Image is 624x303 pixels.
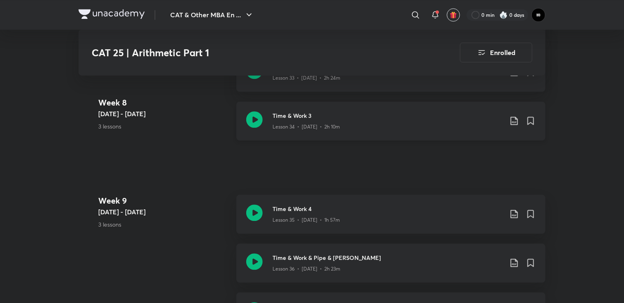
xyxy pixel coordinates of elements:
button: CAT & Other MBA En ... [165,7,259,23]
p: Lesson 33 • [DATE] • 2h 24m [273,74,340,82]
a: Time & Work 4Lesson 35 • [DATE] • 1h 57m [236,195,545,243]
img: streak [499,11,508,19]
p: Lesson 34 • [DATE] • 2h 10m [273,123,340,131]
h4: Week 9 [98,195,230,207]
a: Time & Work 3Lesson 34 • [DATE] • 2h 10m [236,101,545,150]
button: avatar [447,8,460,21]
p: Lesson 35 • [DATE] • 1h 57m [273,216,340,224]
h3: CAT 25 | Arithmetic Part 1 [92,47,414,59]
h3: Time & Work & Pipe & [PERSON_NAME] [273,253,503,262]
p: Lesson 36 • [DATE] • 2h 23m [273,265,340,273]
p: 3 lessons [98,122,230,131]
h3: Time & Work 3 [273,111,503,120]
a: Time & Work & Pipe & [PERSON_NAME]Lesson 36 • [DATE] • 2h 23m [236,243,545,292]
a: Time & Work 2Lesson 33 • [DATE] • 2h 24m [236,53,545,101]
h3: Time & Work 4 [273,204,503,213]
h5: [DATE] - [DATE] [98,109,230,119]
img: avatar [450,11,457,18]
p: 3 lessons [98,220,230,229]
button: Enrolled [460,43,532,62]
img: GAME CHANGER [532,8,545,22]
a: Company Logo [79,9,145,21]
img: Company Logo [79,9,145,19]
h4: Week 8 [98,96,230,109]
h5: [DATE] - [DATE] [98,207,230,217]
